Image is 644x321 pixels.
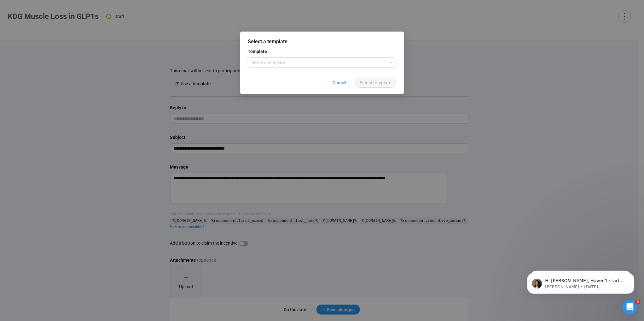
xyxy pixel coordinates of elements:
div: Select a template [248,38,397,45]
iframe: Intercom live chat [623,300,638,315]
p: Message from Nikki, sent 5w ago [27,24,109,30]
span: 2 [635,300,641,305]
iframe: Intercom notifications message [518,260,644,304]
span: Cancel [333,79,346,86]
span: Hi [PERSON_NAME], Haven’t started a project yet? Start small. Ask your audience about what’s happ... [27,18,108,55]
button: Cancel [328,78,351,88]
div: Template [248,48,267,55]
span: Select template [360,79,392,86]
button: Select template [355,78,397,88]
